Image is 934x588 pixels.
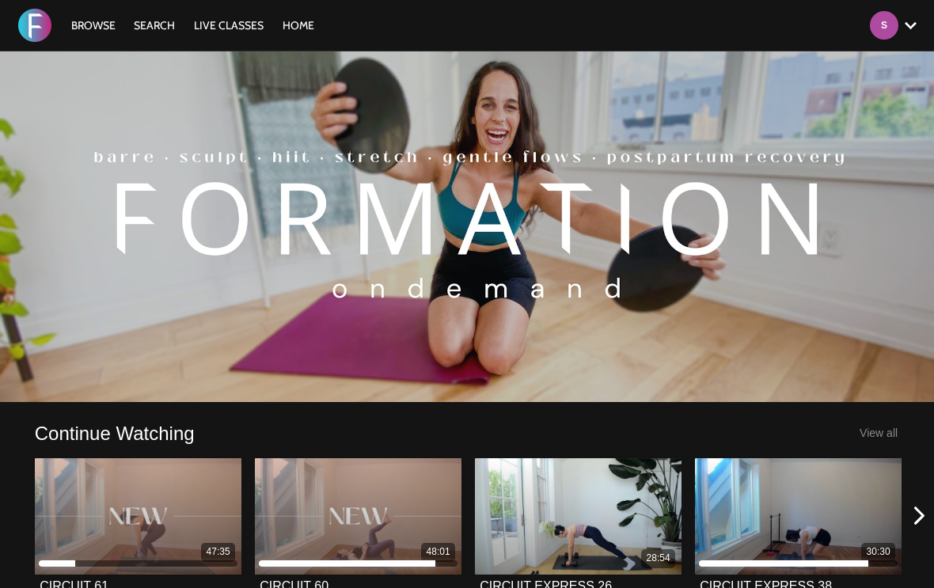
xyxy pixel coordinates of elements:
img: FORMATION [18,9,51,42]
a: HOME [275,18,322,32]
a: Continue Watching [35,421,195,446]
a: View all [860,427,898,439]
a: Browse [63,18,123,32]
div: 48:01 [427,545,450,559]
a: Search [126,18,183,32]
div: 30:30 [867,545,890,559]
div: 28:54 [647,552,670,565]
div: 47:35 [207,545,230,559]
nav: Primary [63,17,323,33]
a: LIVE CLASSES [186,18,271,32]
